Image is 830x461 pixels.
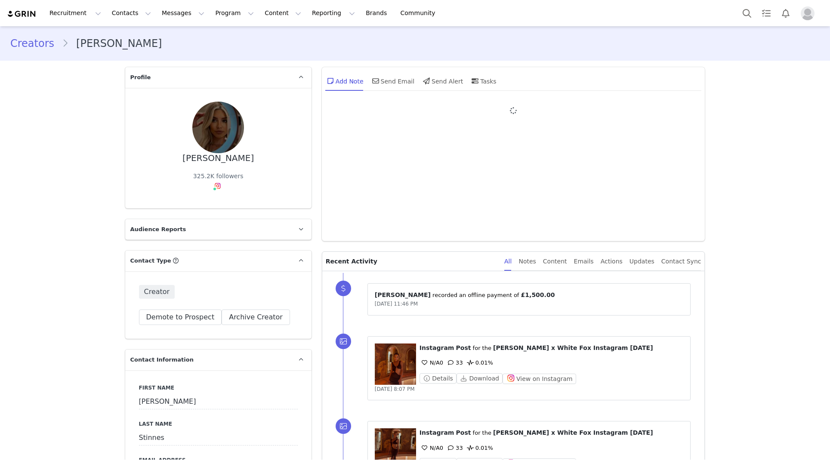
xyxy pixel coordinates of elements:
span: 33 [445,445,463,451]
button: Notifications [776,3,795,23]
div: Emails [574,252,594,271]
button: Content [259,3,306,23]
span: Audience Reports [130,225,186,234]
p: ⁨ ⁩ ⁨ ⁩ for the ⁨ ⁩ [420,343,684,353]
div: 325.2K followers [193,172,244,181]
span: [DATE] 11:46 PM [375,301,418,307]
div: Send Email [370,71,415,91]
button: Download [457,373,503,384]
div: Tasks [470,71,497,91]
img: placeholder-profile.jpg [801,6,815,20]
a: Creators [10,36,62,51]
label: First Name [139,384,298,392]
span: 33 [445,359,463,366]
div: Actions [601,252,623,271]
div: [PERSON_NAME] [182,153,254,163]
p: ⁨ ⁩ ⁨recorded an offline payment of⁩ ⁨ ⁩ [375,291,684,300]
span: Contact Type [130,257,171,265]
button: Demote to Prospect [139,309,222,325]
span: 0.01% [465,359,493,366]
span: [DATE] 8:07 PM [375,386,415,392]
span: N/A [420,359,440,366]
span: [PERSON_NAME] x White Fox Instagram [DATE] [493,429,653,436]
div: Updates [629,252,654,271]
p: Recent Activity [326,252,497,271]
button: Contacts [107,3,156,23]
span: £1,500.00 [521,291,555,298]
button: Archive Creator [222,309,290,325]
div: Content [543,252,567,271]
a: View on Instagram [503,375,576,382]
div: Notes [518,252,536,271]
span: [PERSON_NAME] x White Fox Instagram [DATE] [493,344,653,351]
div: Contact Sync [661,252,701,271]
span: Post [456,429,471,436]
span: Instagram [420,429,454,436]
span: Post [456,344,471,351]
button: Reporting [307,3,360,23]
div: Send Alert [421,71,463,91]
img: instagram.svg [214,183,221,189]
button: Recruitment [44,3,106,23]
span: Contact Information [130,356,194,364]
span: 0 [420,445,443,451]
span: Instagram [420,344,454,351]
img: 16cbe60e-8b20-4e1d-b129-5b3fe01ce616.jpg [192,102,244,153]
span: 0 [420,359,443,366]
div: All [504,252,512,271]
a: Community [395,3,444,23]
p: ⁨ ⁩ ⁨ ⁩ for the ⁨ ⁩ [420,428,684,437]
span: Profile [130,73,151,82]
button: View on Instagram [503,374,576,384]
button: Search [737,3,756,23]
button: Profile [796,6,823,20]
span: 0.01% [465,445,493,451]
button: Details [420,373,457,384]
div: Add Note [325,71,364,91]
span: N/A [420,445,440,451]
button: Messages [157,3,210,23]
a: Tasks [757,3,776,23]
span: [PERSON_NAME] [375,291,431,298]
span: Creator [139,285,175,299]
label: Last Name [139,420,298,428]
a: Brands [361,3,395,23]
button: Program [210,3,259,23]
img: grin logo [7,10,37,18]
